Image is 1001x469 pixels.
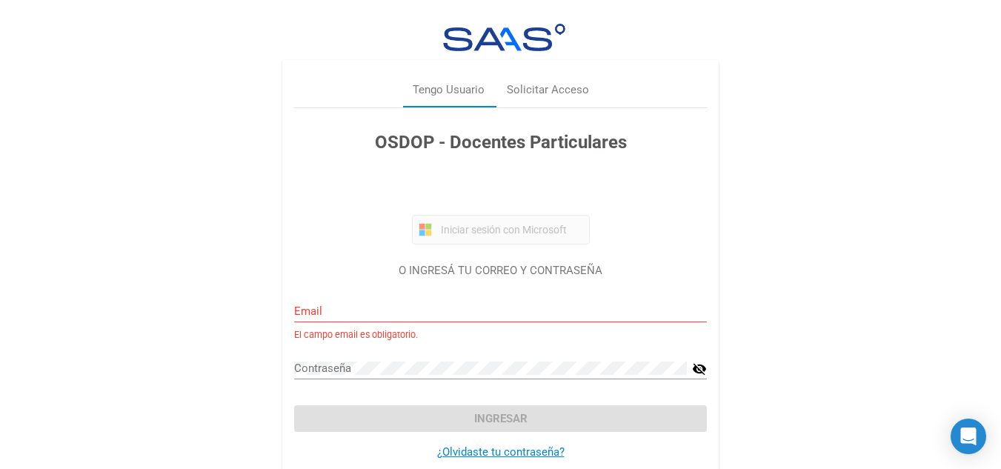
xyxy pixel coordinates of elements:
div: Tengo Usuario [413,82,485,99]
iframe: Botón de Acceder con Google [405,172,597,204]
button: Ingresar [294,405,707,432]
h3: OSDOP - Docentes Particulares [294,129,707,156]
span: Iniciar sesión con Microsoft [438,224,583,236]
button: Iniciar sesión con Microsoft [412,215,590,245]
small: El campo email es obligatorio. [294,328,418,342]
div: Solicitar Acceso [507,82,589,99]
a: ¿Olvidaste tu contraseña? [437,445,565,459]
span: Ingresar [474,412,528,425]
div: Open Intercom Messenger [951,419,986,454]
mat-icon: visibility_off [692,360,707,378]
p: O INGRESÁ TU CORREO Y CONTRASEÑA [294,262,707,279]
